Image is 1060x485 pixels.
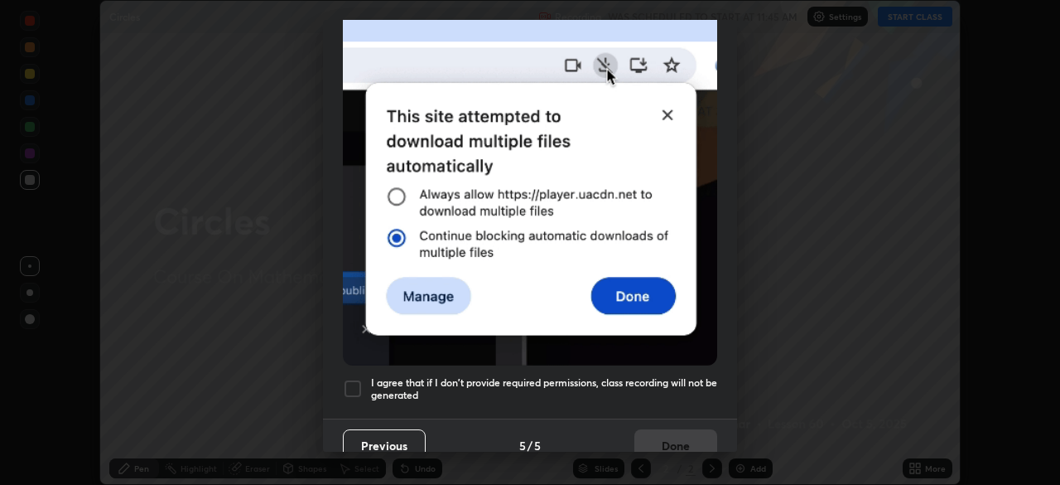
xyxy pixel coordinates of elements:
img: downloads-permission-blocked.gif [343,3,717,366]
h5: I agree that if I don't provide required permissions, class recording will not be generated [371,376,717,402]
button: Previous [343,429,426,463]
h4: / [528,437,532,454]
h4: 5 [519,437,526,454]
h4: 5 [534,437,541,454]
